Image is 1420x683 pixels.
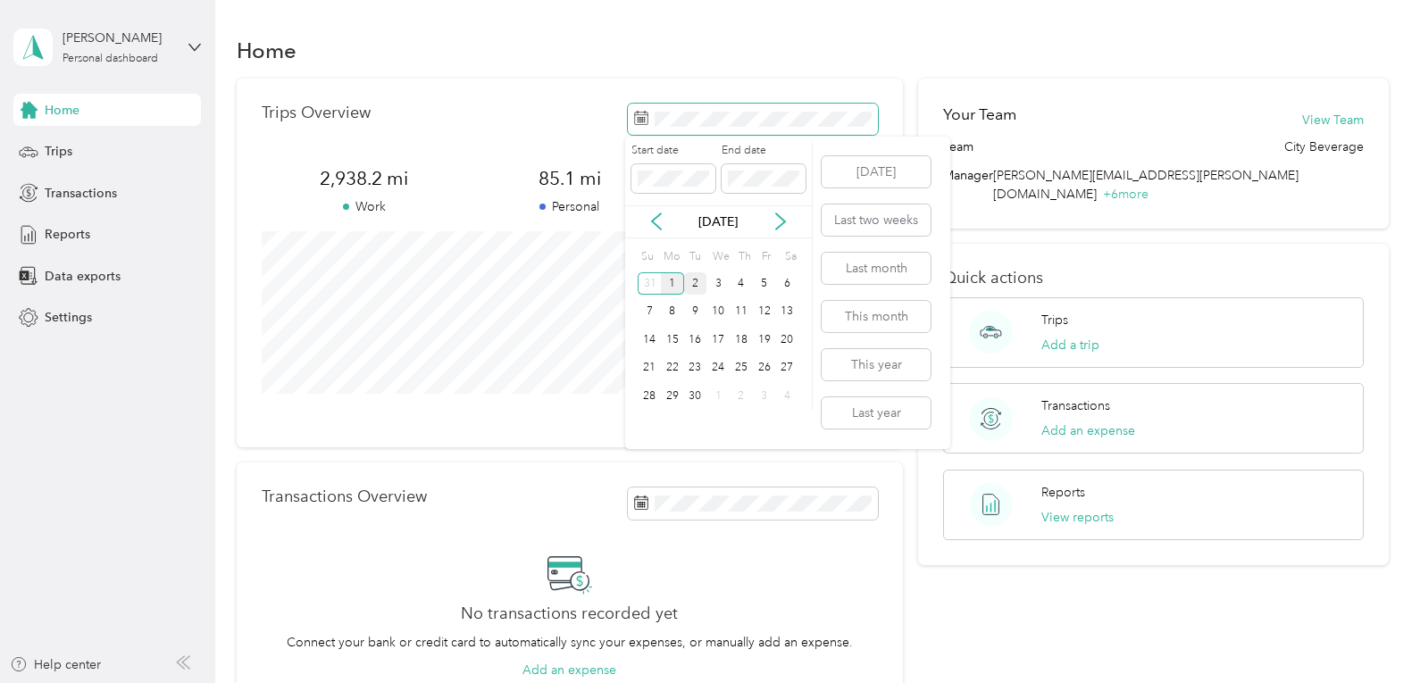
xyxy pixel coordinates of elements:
h2: Your Team [943,104,1016,126]
div: 29 [661,385,684,407]
div: 2 [730,385,753,407]
p: Trips Overview [262,104,371,122]
iframe: Everlance-gr Chat Button Frame [1320,583,1420,683]
div: 10 [706,301,730,323]
div: 13 [776,301,799,323]
span: 85.1 mi [467,166,672,191]
label: End date [722,143,806,159]
div: 24 [706,357,730,379]
div: 21 [638,357,661,379]
p: Transactions Overview [262,487,427,506]
span: Home [45,101,79,120]
div: 31 [638,272,661,295]
div: Su [638,245,655,270]
div: 22 [661,357,684,379]
div: Tu [686,245,703,270]
button: Last month [822,253,931,284]
span: + 6 more [1103,187,1149,202]
div: 19 [753,329,776,351]
h2: No transactions recorded yet [461,604,678,623]
div: 3 [706,272,730,295]
span: Data exports [45,267,121,286]
button: This year [822,349,931,380]
div: 4 [730,272,753,295]
div: 16 [684,329,707,351]
div: 1 [706,385,730,407]
div: 28 [638,385,661,407]
div: Fr [759,245,776,270]
span: Team [943,137,973,156]
span: 2,938.2 mi [262,166,467,191]
button: Last year [822,397,931,429]
div: 25 [730,357,753,379]
p: [DATE] [681,212,756,231]
p: Connect your bank or credit card to automatically sync your expenses, or manually add an expense. [287,633,853,652]
div: Sa [781,245,798,270]
div: 8 [661,301,684,323]
div: 14 [638,329,661,351]
div: 12 [753,301,776,323]
button: Last two weeks [822,204,931,236]
div: 9 [684,301,707,323]
p: Reports [1041,483,1085,502]
div: Mo [661,245,681,270]
div: 20 [776,329,799,351]
div: 18 [730,329,753,351]
span: Transactions [45,184,117,203]
div: 6 [776,272,799,295]
div: [PERSON_NAME] [63,29,174,47]
p: Personal [467,197,672,216]
p: Transactions [1041,396,1110,415]
span: [PERSON_NAME][EMAIL_ADDRESS][PERSON_NAME][DOMAIN_NAME] [993,168,1299,202]
p: Work [262,197,467,216]
div: 30 [684,385,707,407]
span: Settings [45,308,92,327]
div: We [709,245,730,270]
button: Add a trip [1041,336,1099,354]
div: 27 [776,357,799,379]
div: 4 [776,385,799,407]
div: 3 [753,385,776,407]
div: 23 [684,357,707,379]
div: 17 [706,329,730,351]
div: 1 [661,272,684,295]
div: 5 [753,272,776,295]
span: City Beverage [1284,137,1364,156]
span: Reports [45,225,90,244]
div: 26 [753,357,776,379]
p: Quick actions [943,269,1364,287]
button: Add an expense [1041,421,1135,440]
p: Trips [1041,311,1068,329]
h1: Home [237,41,297,60]
span: Manager [943,166,993,204]
button: This month [822,301,931,332]
button: [DATE] [822,156,931,187]
div: 11 [730,301,753,323]
button: View Team [1302,111,1364,129]
div: 2 [684,272,707,295]
div: 15 [661,329,684,351]
div: Personal dashboard [63,54,158,64]
button: View reports [1041,508,1114,527]
button: Help center [10,655,101,674]
button: Add an expense [522,661,616,679]
label: Start date [631,143,715,159]
div: 7 [638,301,661,323]
span: Trips [45,142,72,161]
div: Th [736,245,753,270]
